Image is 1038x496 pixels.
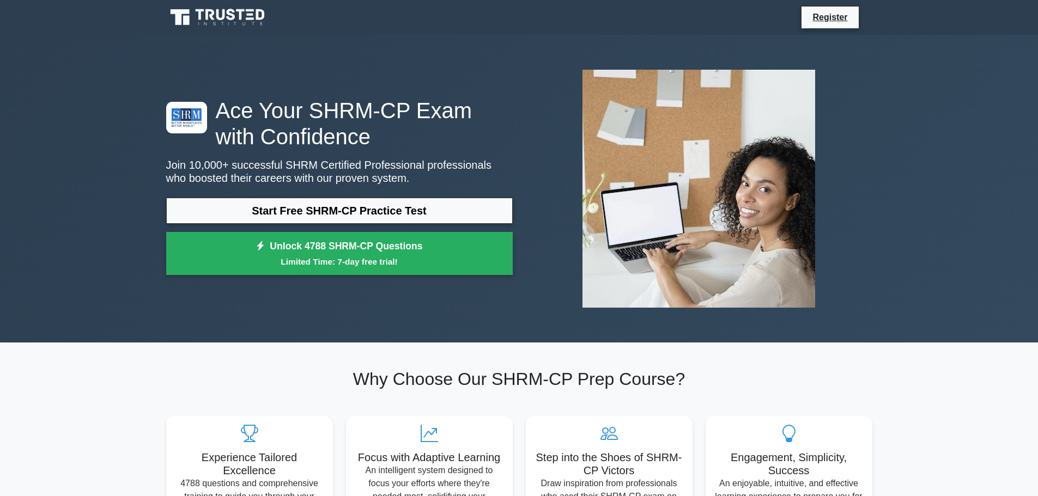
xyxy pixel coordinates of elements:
p: Join 10,000+ successful SHRM Certified Professional professionals who boosted their careers with ... [166,158,513,185]
h5: Experience Tailored Excellence [175,451,324,477]
h5: Focus with Adaptive Learning [355,451,504,464]
a: Start Free SHRM-CP Practice Test [166,198,513,224]
a: Register [806,10,854,24]
h5: Engagement, Simplicity, Success [714,451,864,477]
a: Unlock 4788 SHRM-CP QuestionsLimited Time: 7-day free trial! [166,232,513,275]
h5: Step into the Shoes of SHRM-CP Victors [535,451,684,477]
h1: Ace Your SHRM-CP Exam with Confidence [166,97,513,150]
h2: Why Choose Our SHRM-CP Prep Course? [166,369,872,389]
small: Limited Time: 7-day free trial! [180,255,499,268]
